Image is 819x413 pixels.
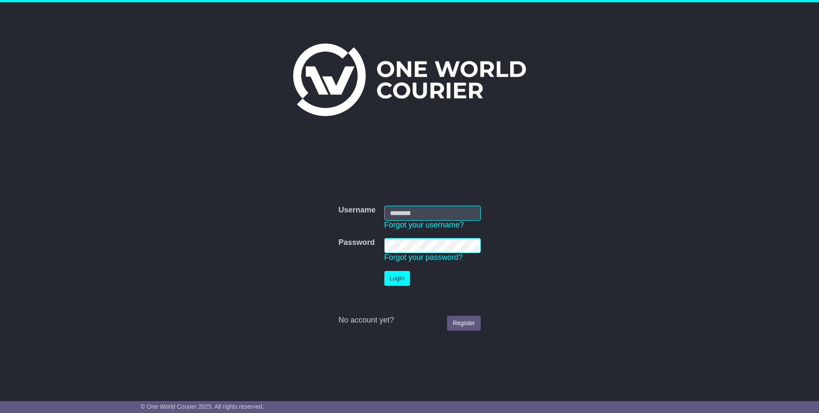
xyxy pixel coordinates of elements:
button: Login [384,271,410,286]
a: Forgot your password? [384,253,463,262]
div: No account yet? [338,316,480,325]
a: Register [447,316,480,331]
label: Password [338,238,375,247]
a: Forgot your username? [384,221,464,229]
img: One World [293,44,526,116]
span: © One World Courier 2025. All rights reserved. [141,403,264,410]
label: Username [338,206,375,215]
